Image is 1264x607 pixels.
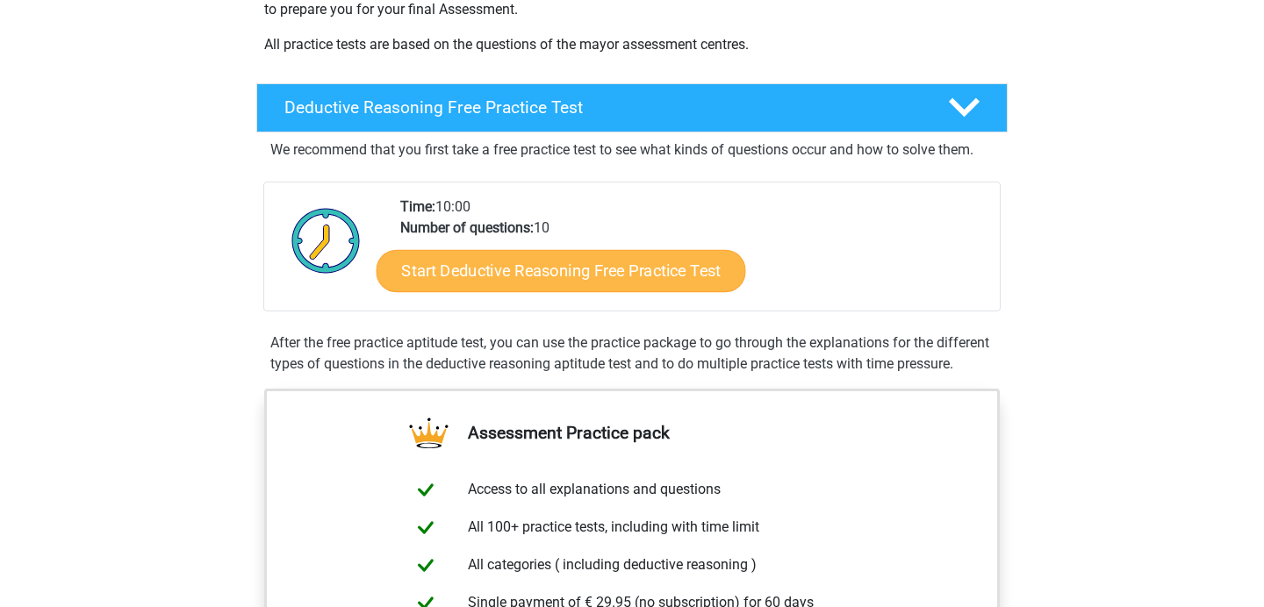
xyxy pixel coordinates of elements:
[387,196,999,311] div: 10:00 10
[284,97,920,118] h4: Deductive Reasoning Free Practice Test
[400,198,435,215] b: Time:
[377,249,746,291] a: Start Deductive Reasoning Free Practice Test
[264,34,1000,55] p: All practice tests are based on the questions of the mayor assessment centres.
[263,332,1001,375] div: After the free practice aptitude test, you can use the practice package to go through the explana...
[282,196,370,284] img: Clock
[400,219,534,236] b: Number of questions:
[270,139,994,161] p: We recommend that you first take a free practice test to see what kinds of questions occur and ho...
[249,83,1015,132] a: Deductive Reasoning Free Practice Test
